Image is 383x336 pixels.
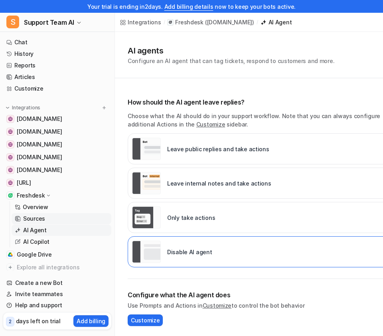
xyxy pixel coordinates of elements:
[3,152,111,163] a: web.whatsapp.com[DOMAIN_NAME]
[8,117,13,121] img: www.secretfoodtours.com
[3,139,111,150] a: dashboard.ticketinghub.com[DOMAIN_NAME]
[101,105,107,111] img: menu_add.svg
[164,3,213,10] a: Add billing details
[8,168,13,172] img: app.slack.com
[5,105,10,111] img: expand menu
[3,249,111,260] a: Google DriveGoogle Drive
[24,17,74,28] span: Support Team AI
[12,225,111,236] a: AI Agent
[6,16,19,28] span: S
[3,289,111,300] a: Invite teammates
[268,18,292,26] div: AI Agent
[3,164,111,176] a: app.slack.com[DOMAIN_NAME]
[3,177,111,188] a: dashboard.eesel.ai[URL]
[120,18,161,26] a: Integrations
[167,18,254,26] a: Freshdesk([DOMAIN_NAME])
[132,172,161,194] img: Leave internal notes and take actions
[3,37,111,48] a: Chat
[132,241,161,263] img: Disable AI agent
[73,315,109,327] button: Add billing
[6,263,14,271] img: explore all integrations
[3,71,111,83] a: Articles
[131,316,160,324] span: Customize
[3,113,111,125] a: www.secretfoodtours.com[DOMAIN_NAME]
[17,251,52,259] span: Google Drive
[167,145,269,153] p: Leave public replies and take actions
[17,128,62,136] span: [DOMAIN_NAME]
[203,302,231,309] a: Customize
[23,215,45,223] p: Sources
[8,142,13,147] img: dashboard.ticketinghub.com
[12,213,111,224] a: Sources
[261,18,292,26] a: AI Agent
[8,193,13,198] img: Freshdesk
[16,317,61,325] p: days left on trial
[3,262,111,273] a: Explore all integrations
[205,18,254,26] p: ( [DOMAIN_NAME] )
[196,121,225,128] a: Customize
[77,317,105,325] p: Add billing
[3,60,111,71] a: Reports
[128,18,161,26] div: Integrations
[132,138,161,160] img: Leave public replies and take actions
[8,129,13,134] img: mail.google.com
[17,115,62,123] span: [DOMAIN_NAME]
[17,192,45,200] p: Freshdesk
[17,179,31,187] span: [URL]
[23,203,48,211] p: Overview
[12,236,111,247] a: AI Copilot
[9,318,12,325] p: 2
[128,45,334,57] h1: AI agents
[167,213,215,222] p: Only take actions
[128,314,163,326] button: Customize
[8,155,13,160] img: web.whatsapp.com
[12,105,40,111] p: Integrations
[3,48,111,59] a: History
[17,166,62,174] span: [DOMAIN_NAME]
[3,277,111,289] a: Create a new Bot
[3,300,111,311] a: Help and support
[23,238,49,246] p: AI Copilot
[17,261,108,274] span: Explore all integrations
[17,153,62,161] span: [DOMAIN_NAME]
[3,83,111,94] a: Customize
[12,202,111,213] a: Overview
[3,126,111,137] a: mail.google.com[DOMAIN_NAME]
[3,104,43,112] button: Integrations
[167,248,212,256] p: Disable AI agent
[167,179,271,188] p: Leave internal notes and take actions
[23,226,47,234] p: AI Agent
[175,18,203,26] p: Freshdesk
[8,252,13,257] img: Google Drive
[8,180,13,185] img: dashboard.eesel.ai
[128,57,334,65] p: Configure an AI agent that can tag tickets, respond to customers and more.
[132,206,161,229] img: Only take actions
[257,19,258,26] span: /
[164,19,165,26] span: /
[17,140,62,148] span: [DOMAIN_NAME]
